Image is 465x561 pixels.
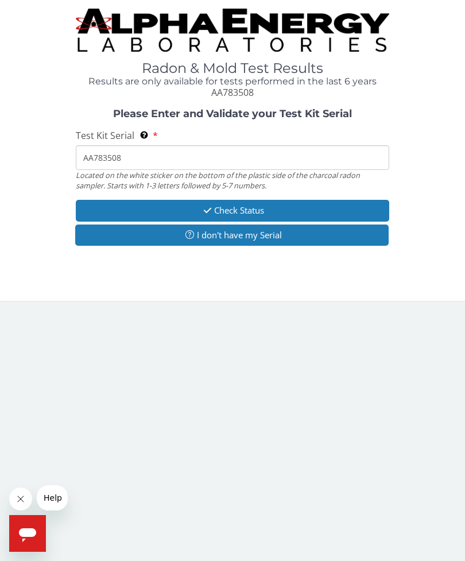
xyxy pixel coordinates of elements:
h1: Radon & Mold Test Results [76,61,389,76]
h4: Results are only available for tests performed in the last 6 years [76,76,389,87]
strong: Please Enter and Validate your Test Kit Serial [113,107,352,120]
iframe: Message from company [37,485,68,510]
iframe: Close message [9,488,32,510]
button: I don't have my Serial [75,225,389,246]
iframe: Button to launch messaging window [9,515,46,552]
span: Test Kit Serial [76,129,134,142]
img: TightCrop.jpg [76,9,389,52]
div: Located on the white sticker on the bottom of the plastic side of the charcoal radon sampler. Sta... [76,170,389,191]
span: AA783508 [211,86,254,99]
button: Check Status [76,200,389,221]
